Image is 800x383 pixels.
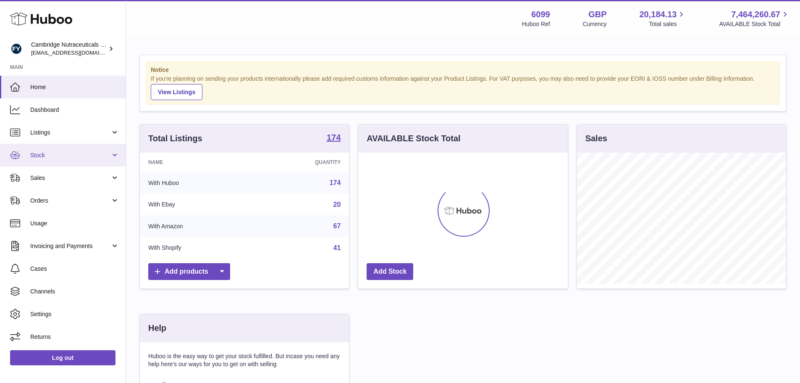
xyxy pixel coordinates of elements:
span: Listings [30,129,110,137]
h3: AVAILABLE Stock Total [367,133,460,144]
span: Invoicing and Payments [30,242,110,250]
a: Add products [148,263,230,280]
p: Huboo is the easy way to get your stock fulfilled. But incase you need any help here's our ways f... [148,352,341,368]
span: [EMAIL_ADDRESS][DOMAIN_NAME] [31,49,123,56]
strong: GBP [588,9,606,20]
a: 20 [333,201,341,208]
strong: Notice [151,66,775,74]
td: With Ebay [140,194,254,216]
span: Settings [30,310,119,318]
span: Returns [30,333,119,341]
strong: 6099 [531,9,550,20]
span: Sales [30,174,110,182]
span: Stock [30,151,110,159]
a: Log out [10,350,115,365]
td: With Amazon [140,215,254,237]
span: Channels [30,288,119,296]
span: 20,184.13 [639,9,677,20]
th: Quantity [254,153,349,172]
div: Currency [583,20,607,28]
span: 7,464,260.67 [731,9,780,20]
span: Orders [30,197,110,205]
a: View Listings [151,84,202,100]
div: Cambridge Nutraceuticals Ltd [31,41,107,57]
span: Usage [30,219,119,227]
td: With Huboo [140,172,254,194]
div: If you're planning on sending your products internationally please add required customs informati... [151,75,775,100]
span: Dashboard [30,106,119,114]
h3: Help [148,322,166,334]
a: 174 [330,179,341,186]
span: Cases [30,265,119,273]
div: Huboo Ref [522,20,550,28]
img: huboo@camnutra.com [10,42,23,55]
h3: Total Listings [148,133,202,144]
strong: 174 [327,133,341,142]
th: Name [140,153,254,172]
td: With Shopify [140,237,254,259]
h3: Sales [585,133,607,144]
a: 174 [327,133,341,143]
a: 67 [333,222,341,230]
span: Home [30,83,119,91]
a: 41 [333,244,341,251]
a: 20,184.13 Total sales [639,9,686,28]
a: Add Stock [367,263,413,280]
span: AVAILABLE Stock Total [719,20,790,28]
a: 7,464,260.67 AVAILABLE Stock Total [719,9,790,28]
span: Total sales [649,20,686,28]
